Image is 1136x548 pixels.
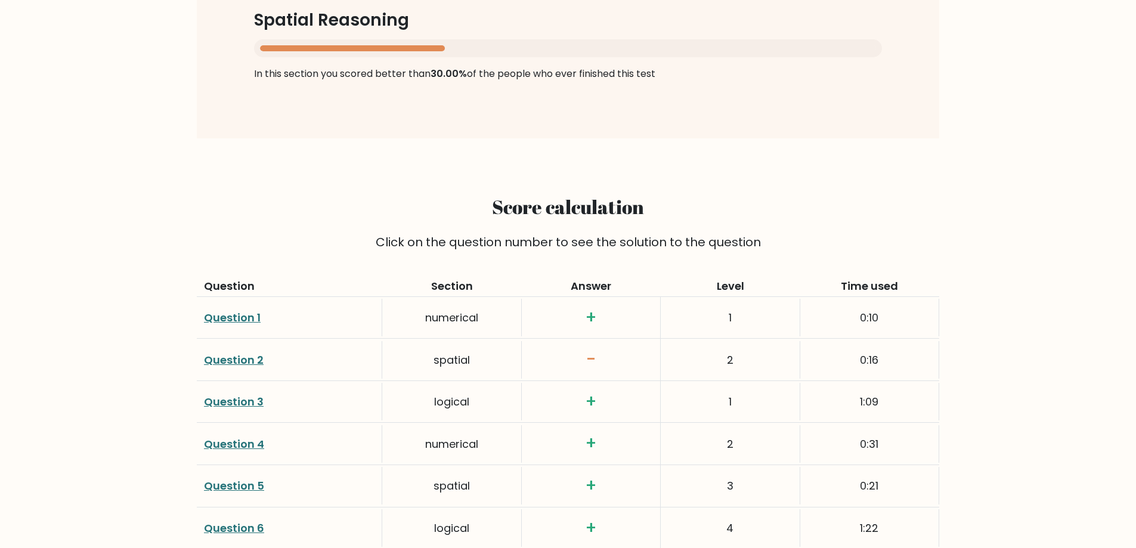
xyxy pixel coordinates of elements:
[382,425,521,463] div: numerical
[529,392,653,412] h3: +
[382,383,521,420] div: logical
[661,383,800,420] div: 1
[382,299,521,336] div: numerical
[529,308,653,328] h3: +
[529,349,653,370] h3: -
[529,434,653,454] h3: +
[382,278,521,294] div: Section
[661,299,800,336] div: 1
[529,518,653,538] h3: +
[800,383,939,420] div: 1:09
[204,394,264,409] a: Question 3
[800,425,939,463] div: 0:31
[204,233,932,251] div: Click on the question number to see the solution to the question
[382,467,521,504] div: spatial
[431,67,467,81] span: 30.00%
[800,509,939,547] div: 1:22
[800,341,939,379] div: 0:16
[382,341,521,379] div: spatial
[254,10,882,30] h3: Spatial Reasoning
[661,278,800,294] div: Level
[204,196,932,218] h2: Score calculation
[204,436,264,451] a: Question 4
[204,521,264,535] a: Question 6
[661,341,800,379] div: 2
[522,278,661,294] div: Answer
[800,299,939,336] div: 0:10
[661,425,800,463] div: 2
[204,352,264,367] a: Question 2
[204,310,261,325] a: Question 1
[382,509,521,547] div: logical
[661,467,800,504] div: 3
[800,278,939,294] div: Time used
[204,478,264,493] a: Question 5
[800,467,939,504] div: 0:21
[661,509,800,547] div: 4
[529,476,653,496] h3: +
[197,278,382,294] div: Question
